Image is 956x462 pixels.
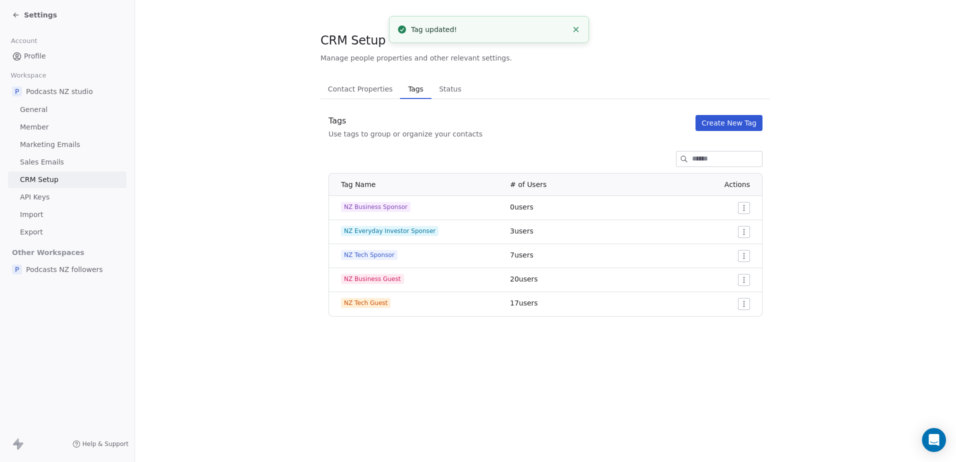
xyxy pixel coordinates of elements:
[510,299,538,307] span: 17 users
[72,440,128,448] a: Help & Support
[8,171,126,188] a: CRM Setup
[20,174,58,185] span: CRM Setup
[8,101,126,118] a: General
[404,82,427,96] span: Tags
[8,48,126,64] a: Profile
[341,202,410,212] span: NZ Business Sponsor
[341,250,397,260] span: NZ Tech Sponsor
[20,157,64,167] span: Sales Emails
[8,119,126,135] a: Member
[341,226,438,236] span: NZ Everyday Investor Sponser
[569,23,582,36] button: Close toast
[411,24,567,35] div: Tag updated!
[6,68,50,83] span: Workspace
[20,192,49,202] span: API Keys
[82,440,128,448] span: Help & Support
[320,53,512,63] span: Manage people properties and other relevant settings.
[320,33,385,48] span: CRM Setup
[510,203,533,211] span: 0 users
[8,154,126,170] a: Sales Emails
[510,251,533,259] span: 7 users
[8,224,126,240] a: Export
[341,298,390,308] span: NZ Tech Guest
[26,86,93,96] span: Podcasts NZ studio
[510,227,533,235] span: 3 users
[20,227,43,237] span: Export
[8,189,126,205] a: API Keys
[20,104,47,115] span: General
[20,209,43,220] span: Import
[328,115,482,127] div: Tags
[328,129,482,139] div: Use tags to group or organize your contacts
[510,180,546,188] span: # of Users
[24,10,57,20] span: Settings
[8,206,126,223] a: Import
[510,275,538,283] span: 20 users
[12,10,57,20] a: Settings
[324,82,397,96] span: Contact Properties
[24,51,46,61] span: Profile
[724,180,750,188] span: Actions
[435,82,465,96] span: Status
[8,136,126,153] a: Marketing Emails
[8,244,88,260] span: Other Workspaces
[26,264,103,274] span: Podcasts NZ followers
[695,115,762,131] button: Create New Tag
[12,86,22,96] span: P
[341,180,375,188] span: Tag Name
[12,264,22,274] span: P
[20,122,49,132] span: Member
[341,274,404,284] span: NZ Business Guest
[6,33,41,48] span: Account
[922,428,946,452] div: Open Intercom Messenger
[20,139,80,150] span: Marketing Emails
